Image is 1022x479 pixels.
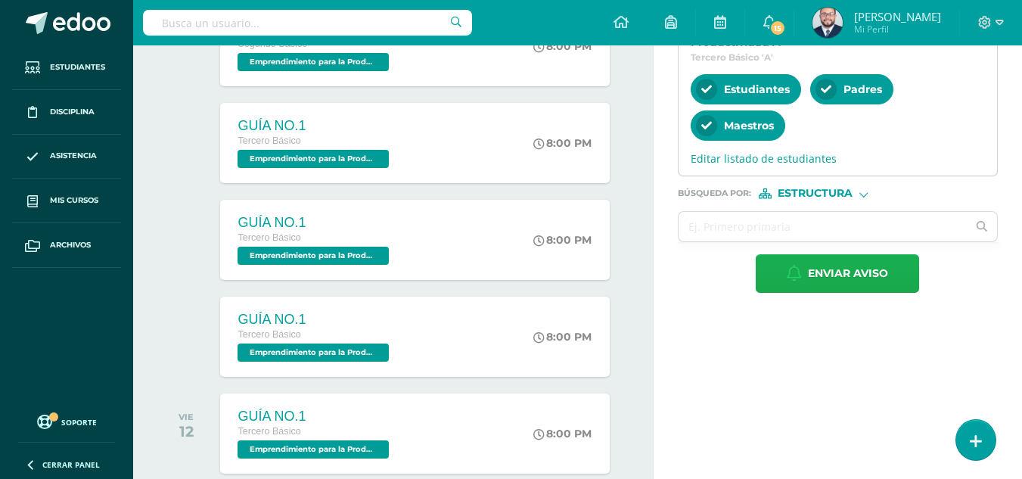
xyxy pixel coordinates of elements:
[238,329,300,340] span: Tercero Básico
[854,9,941,24] span: [PERSON_NAME]
[179,422,194,440] div: 12
[756,254,919,293] button: Enviar aviso
[679,212,968,241] input: Ej. Primero primaria
[238,53,389,71] span: Emprendimiento para la Productividad 'A'
[50,61,105,73] span: Estudiantes
[533,330,592,344] div: 8:00 PM
[533,39,592,53] div: 8:00 PM
[238,426,300,437] span: Tercero Básico
[759,188,872,199] div: [object Object]
[50,239,91,251] span: Archivos
[533,427,592,440] div: 8:00 PM
[238,440,389,459] span: Emprendimiento para la Productividad 'C'
[238,135,300,146] span: Tercero Básico
[50,194,98,207] span: Mis cursos
[238,118,393,134] div: GUÍA NO.1
[769,20,786,36] span: 15
[678,189,751,198] span: Búsqueda por :
[724,119,774,132] span: Maestros
[12,45,121,90] a: Estudiantes
[843,82,882,96] span: Padres
[691,151,985,166] span: Editar listado de estudiantes
[238,247,389,265] span: Emprendimiento para la Productividad 'A'
[724,82,790,96] span: Estudiantes
[691,51,773,63] span: Tercero Básico 'A'
[808,255,888,292] span: Enviar aviso
[778,189,853,198] span: Estructura
[143,10,472,36] input: Busca un usuario...
[238,312,393,328] div: GUÍA NO.1
[50,150,97,162] span: Asistencia
[533,136,592,150] div: 8:00 PM
[854,23,941,36] span: Mi Perfil
[238,150,389,168] span: Emprendimiento para la Productividad 'B'
[18,411,115,431] a: Soporte
[12,90,121,135] a: Disciplina
[12,179,121,223] a: Mis cursos
[812,8,843,38] img: 6a2ad2c6c0b72cf555804368074c1b95.png
[179,412,194,422] div: VIE
[12,223,121,268] a: Archivos
[238,215,393,231] div: GUÍA NO.1
[50,106,95,118] span: Disciplina
[238,232,300,243] span: Tercero Básico
[12,135,121,179] a: Asistencia
[533,233,592,247] div: 8:00 PM
[238,344,389,362] span: Emprendimiento para la Productividad 'D'
[42,459,100,470] span: Cerrar panel
[238,409,393,425] div: GUÍA NO.1
[61,417,97,428] span: Soporte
